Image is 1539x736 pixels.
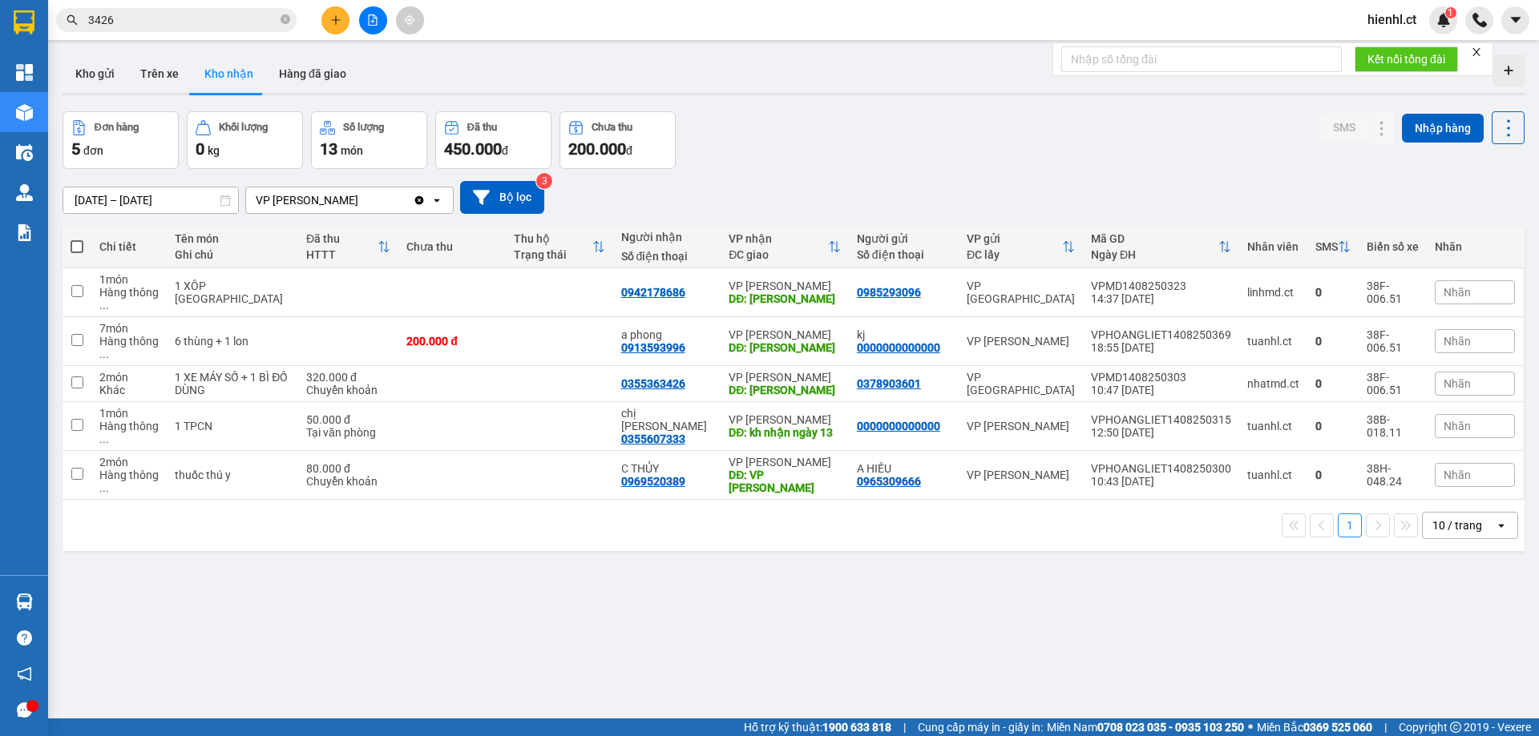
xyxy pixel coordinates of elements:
span: | [1384,718,1387,736]
span: question-circle [17,630,32,646]
div: Số điện thoại [857,248,951,261]
img: warehouse-icon [16,144,33,161]
input: Nhập số tổng đài [1061,46,1342,72]
div: 1 XE MÁY SỐ + 1 BÌ ĐỒ DÙNG [175,371,290,396]
div: 0355363426 [621,377,685,390]
div: 18:55 [DATE] [1091,341,1231,354]
button: Hàng đã giao [266,54,359,93]
img: icon-new-feature [1436,13,1451,27]
div: DĐ: VP HỒNG LĨNH [729,469,841,494]
img: warehouse-icon [16,593,33,610]
div: 0000000000000 [857,420,940,432]
div: 38H-048.24 [1367,462,1419,488]
span: file-add [367,14,378,26]
button: Nhập hàng [1402,114,1484,143]
div: VP [PERSON_NAME] [967,420,1075,432]
img: warehouse-icon [16,104,33,121]
span: ⚪️ [1248,724,1253,730]
button: Kết nối tổng đài [1355,46,1458,72]
div: VP [PERSON_NAME] [729,371,841,384]
span: Nhãn [1444,469,1471,481]
span: 200.000 [568,139,626,159]
div: 320.000 đ [306,371,390,384]
th: Toggle SortBy [959,226,1083,268]
span: close-circle [281,14,290,24]
div: Đã thu [306,232,378,245]
th: Toggle SortBy [298,226,398,268]
div: VP [GEOGRAPHIC_DATA] [967,280,1075,305]
span: Nhãn [1444,286,1471,299]
span: plus [330,14,341,26]
div: VPMD1408250323 [1091,280,1231,292]
div: Chi tiết [99,240,159,253]
img: solution-icon [16,224,33,241]
div: 38B-018.11 [1367,413,1419,439]
button: Đơn hàng5đơn [63,111,179,169]
div: tuanhl.ct [1247,469,1299,481]
span: copyright [1450,722,1461,733]
span: Hỗ trợ kỹ thuật: [744,718,891,736]
span: Nhãn [1444,335,1471,348]
th: Toggle SortBy [506,226,613,268]
span: Nhãn [1444,420,1471,432]
div: tuanhl.ct [1247,420,1299,432]
span: đơn [83,144,103,157]
div: A HIẾU [857,462,951,475]
input: Select a date range. [63,187,238,213]
span: ... [99,299,109,312]
button: plus [321,6,349,34]
div: Trạng thái [514,248,592,261]
img: logo-vxr [14,10,34,34]
div: DĐ: kh nhận ngày 13 [729,426,841,439]
div: 2 món [99,456,159,469]
button: Chưa thu200.000đ [559,111,676,169]
span: Miền Bắc [1257,718,1372,736]
div: chị tuyết [621,407,713,432]
div: 1 món [99,273,159,286]
div: Thu hộ [514,232,592,245]
span: close-circle [281,13,290,28]
img: warehouse-icon [16,184,33,201]
strong: 0369 525 060 [1303,721,1372,734]
div: tuanhl.ct [1247,335,1299,348]
sup: 1 [1445,7,1456,18]
div: 2 món [99,371,159,384]
div: Biển số xe [1367,240,1419,253]
div: ĐC giao [729,248,828,261]
div: 0965309666 [857,475,921,488]
span: Kết nối tổng đài [1367,50,1445,68]
span: đ [502,144,508,157]
div: linhmd.ct [1247,286,1299,299]
button: aim [396,6,424,34]
div: VP [PERSON_NAME] [729,328,841,341]
span: notification [17,666,32,682]
input: Tìm tên, số ĐT hoặc mã đơn [88,11,277,29]
div: 200.000 đ [406,335,498,348]
strong: 1900 633 818 [822,721,891,734]
button: SMS [1320,113,1368,142]
div: Khối lượng [219,122,268,133]
strong: 0708 023 035 - 0935 103 250 [1097,721,1244,734]
div: VPMD1408250303 [1091,371,1231,384]
div: VP gửi [967,232,1062,245]
div: VPHOANGLIET1408250315 [1091,413,1231,426]
span: hienhl.ct [1355,10,1429,30]
span: đ [626,144,632,157]
div: SMS [1315,240,1338,253]
span: message [17,702,32,718]
span: 13 [320,139,337,159]
div: 1 TPCN [175,420,290,432]
span: caret-down [1509,13,1523,27]
div: kj [857,328,951,341]
div: Tên món [175,232,290,245]
span: Nhãn [1444,377,1471,390]
button: 1 [1338,513,1362,537]
div: 0985293096 [857,286,921,299]
span: 0 [196,139,204,159]
div: Chưa thu [592,122,632,133]
div: 38F-006.51 [1367,371,1419,396]
span: món [341,144,363,157]
div: 0 [1315,286,1351,299]
div: Người nhận [621,231,713,243]
div: 0942178686 [621,286,685,299]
